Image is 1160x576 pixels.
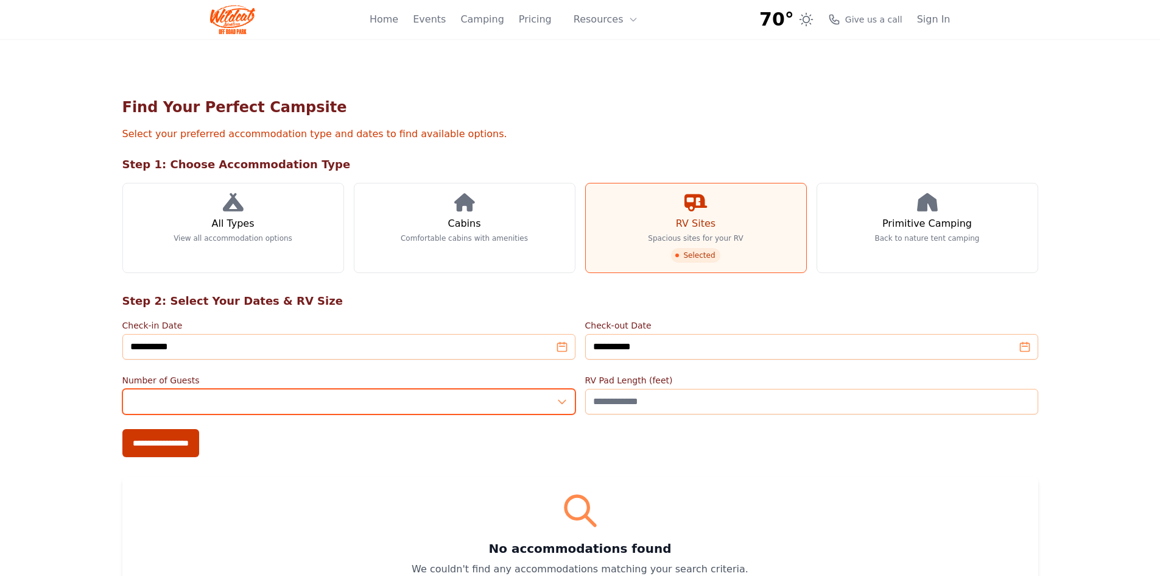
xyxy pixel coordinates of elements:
[566,7,645,32] button: Resources
[585,183,807,273] a: RV Sites Spacious sites for your RV Selected
[817,183,1038,273] a: Primitive Camping Back to nature tent camping
[917,12,951,27] a: Sign In
[354,183,575,273] a: Cabins Comfortable cabins with amenities
[370,12,398,27] a: Home
[122,293,1038,310] h2: Step 2: Select Your Dates & RV Size
[137,540,1024,557] h3: No accommodations found
[460,12,504,27] a: Camping
[211,216,254,231] h3: All Types
[585,374,1038,386] label: RV Pad Length (feet)
[122,374,575,386] label: Number of Guests
[448,216,480,231] h3: Cabins
[401,233,528,243] p: Comfortable cabins with amenities
[759,9,794,30] span: 70°
[122,127,1038,141] p: Select your preferred accommodation type and dates to find available options.
[122,183,344,273] a: All Types View all accommodation options
[676,216,715,231] h3: RV Sites
[845,13,902,26] span: Give us a call
[828,13,902,26] a: Give us a call
[122,156,1038,173] h2: Step 1: Choose Accommodation Type
[648,233,743,243] p: Spacious sites for your RV
[585,319,1038,332] label: Check-out Date
[210,5,256,34] img: Wildcat Logo
[122,319,575,332] label: Check-in Date
[519,12,552,27] a: Pricing
[882,216,972,231] h3: Primitive Camping
[671,248,720,263] span: Selected
[174,233,292,243] p: View all accommodation options
[413,12,446,27] a: Events
[122,98,1038,117] h1: Find Your Perfect Campsite
[875,233,980,243] p: Back to nature tent camping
